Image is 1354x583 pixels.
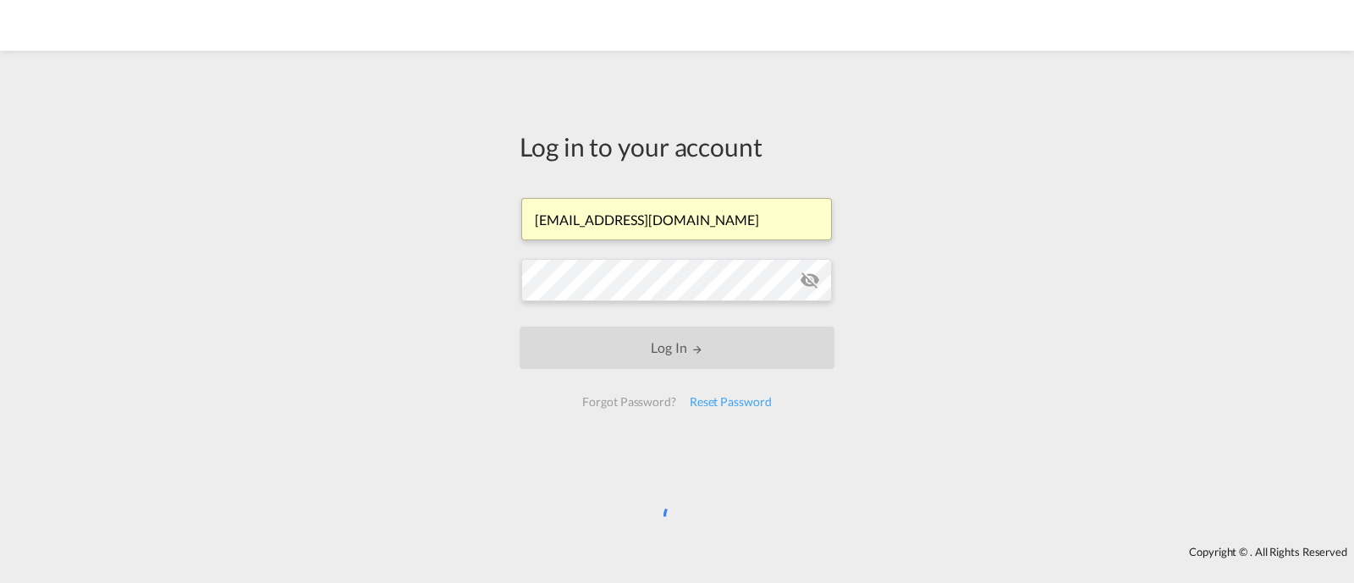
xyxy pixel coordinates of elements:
div: Forgot Password? [575,387,682,417]
input: Enter email/phone number [521,198,832,240]
div: Reset Password [683,387,779,417]
button: LOGIN [520,327,834,369]
div: Log in to your account [520,129,834,164]
md-icon: icon-eye-off [800,270,820,290]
